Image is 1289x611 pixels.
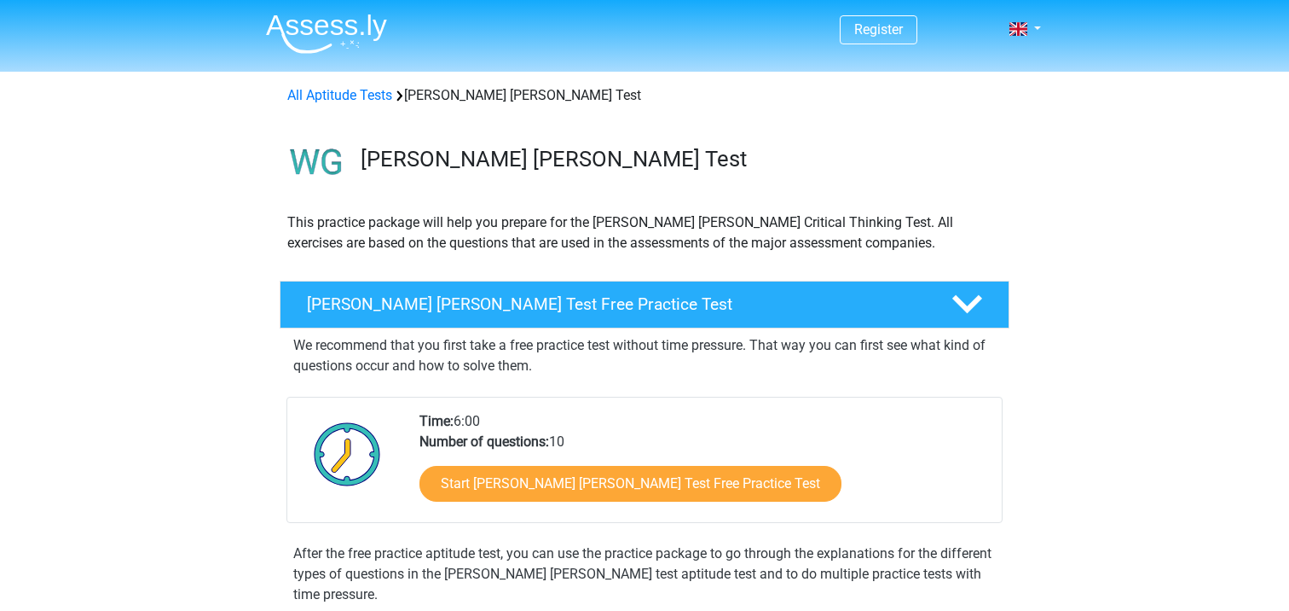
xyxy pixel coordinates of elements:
[307,294,924,314] h4: [PERSON_NAME] [PERSON_NAME] Test Free Practice Test
[419,434,549,450] b: Number of questions:
[286,544,1003,605] div: After the free practice aptitude test, you can use the practice package to go through the explana...
[304,411,390,497] img: Clock
[287,212,1002,253] p: This practice package will help you prepare for the [PERSON_NAME] [PERSON_NAME] Critical Thinking...
[280,126,353,199] img: watson glaser test
[266,14,387,54] img: Assessly
[287,87,392,103] a: All Aptitude Tests
[280,85,1009,106] div: [PERSON_NAME] [PERSON_NAME] Test
[361,146,996,172] h3: [PERSON_NAME] [PERSON_NAME] Test
[273,281,1016,329] a: [PERSON_NAME] [PERSON_NAME] Test Free Practice Test
[419,466,841,502] a: Start [PERSON_NAME] [PERSON_NAME] Test Free Practice Test
[854,21,903,38] a: Register
[293,335,996,376] p: We recommend that you first take a free practice test without time pressure. That way you can fir...
[419,413,454,429] b: Time:
[407,411,1001,522] div: 6:00 10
